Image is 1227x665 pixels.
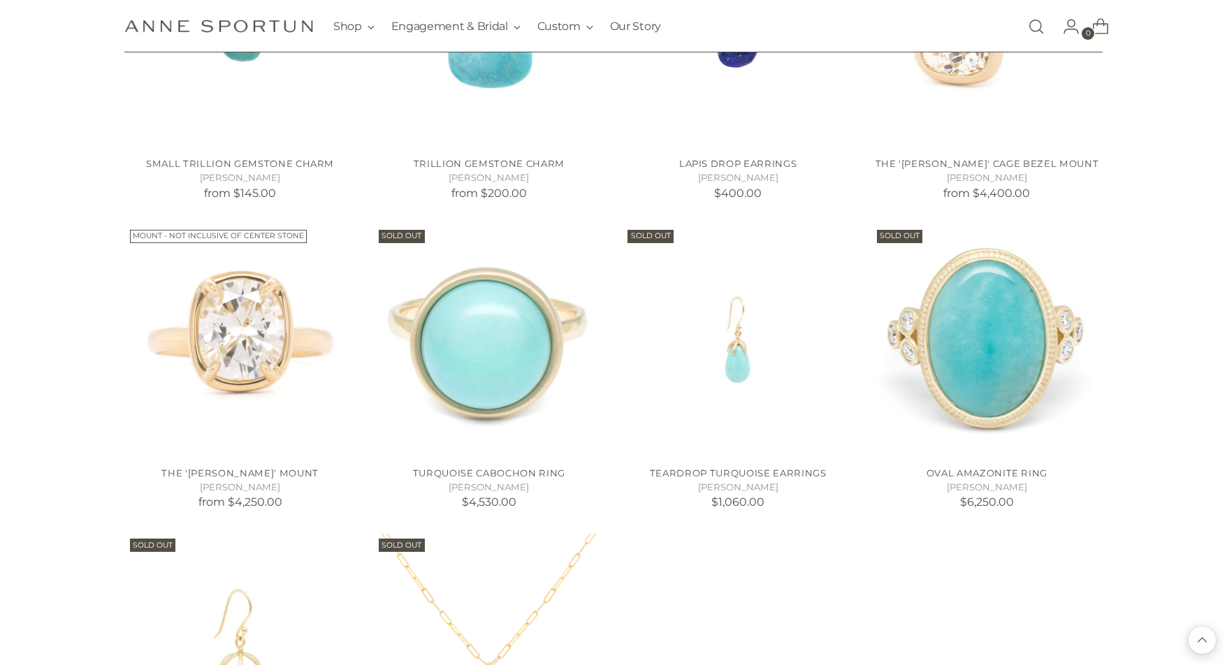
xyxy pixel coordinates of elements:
p: from $200.00 [373,185,604,202]
a: The '[PERSON_NAME]' Mount [161,467,318,478]
button: Custom [537,11,593,42]
h5: [PERSON_NAME] [871,481,1103,495]
button: Shop [333,11,375,42]
a: Lapis Drop Earrings [679,158,797,169]
a: Turquoise Cabochon Ring [413,467,565,478]
a: Teardrop Turquoise Earrings [622,224,853,455]
a: Anne Sportun Fine Jewellery [124,20,313,33]
a: Turquoise Cabochon Ring [373,224,604,455]
span: $4,530.00 [462,495,516,509]
h5: [PERSON_NAME] [622,481,853,495]
h5: [PERSON_NAME] [124,481,356,495]
a: Open search modal [1022,13,1050,41]
a: Trillion Gemstone Charm [414,158,565,169]
p: from $4,400.00 [871,185,1103,202]
a: Oval Amazonite Ring [871,224,1103,455]
img: Oval Amazonite Ring - Anne Sportun Fine Jewellery [871,224,1103,455]
a: The '[PERSON_NAME]' Cage Bezel Mount [876,158,1099,169]
h5: [PERSON_NAME] [124,171,356,185]
span: $400.00 [714,187,762,200]
h5: [PERSON_NAME] [871,171,1103,185]
p: from $145.00 [124,185,356,202]
img: Teardrop Turquoise Earrings - Anne Sportun Fine Jewellery [622,224,853,455]
button: Engagement & Bridal [391,11,521,42]
a: Our Story [610,11,661,42]
span: 0 [1082,27,1094,40]
button: Back to top [1189,627,1216,654]
span: $6,250.00 [960,495,1014,509]
p: from $4,250.00 [124,494,356,511]
h5: [PERSON_NAME] [373,481,604,495]
a: Open cart modal [1081,13,1109,41]
img: Turquoise Cabochon Ring - Anne Sportun Fine Jewellery [373,224,604,455]
a: Small Trillion Gemstone Charm [146,158,334,169]
a: Go to the account page [1052,13,1080,41]
a: The 'Haley' Mount [124,224,356,455]
a: Oval Amazonite Ring [927,467,1048,478]
h5: [PERSON_NAME] [373,171,604,185]
span: $1,060.00 [711,495,764,509]
a: Teardrop Turquoise Earrings [650,467,827,478]
h5: [PERSON_NAME] [622,171,853,185]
